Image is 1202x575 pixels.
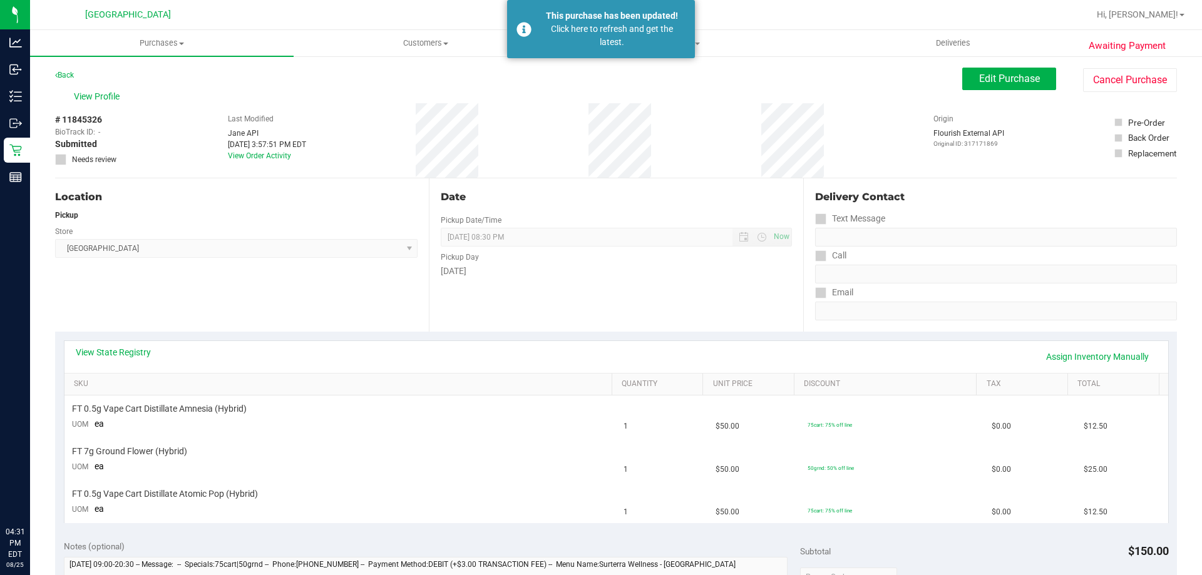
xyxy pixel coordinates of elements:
[815,247,846,265] label: Call
[1128,116,1165,129] div: Pre-Order
[808,507,852,514] span: 75cart: 75% off line
[538,23,686,49] div: Click here to refresh and get the latest.
[74,379,607,389] a: SKU
[979,73,1040,84] span: Edit Purchase
[808,465,854,471] span: 50grnd: 50% off line
[815,190,1177,205] div: Delivery Contact
[30,38,294,49] span: Purchases
[1077,379,1154,389] a: Total
[55,226,73,237] label: Store
[9,63,22,76] inline-svg: Inbound
[716,420,739,432] span: $50.00
[1128,131,1169,144] div: Back Order
[74,90,124,103] span: View Profile
[713,379,789,389] a: Unit Price
[962,68,1056,90] button: Edit Purchase
[95,419,104,429] span: ea
[9,171,22,183] inline-svg: Reports
[804,379,972,389] a: Discount
[815,265,1177,283] input: Format: (999) 999-9999
[228,113,274,125] label: Last Modified
[9,144,22,156] inline-svg: Retail
[72,488,258,500] span: FT 0.5g Vape Cart Distillate Atomic Pop (Hybrid)
[992,464,1011,476] span: $0.00
[55,211,78,220] strong: Pickup
[716,464,739,476] span: $50.00
[622,379,698,389] a: Quantity
[72,505,88,514] span: UOM
[1084,420,1107,432] span: $12.50
[55,190,418,205] div: Location
[441,265,791,278] div: [DATE]
[76,346,151,359] a: View State Registry
[933,113,953,125] label: Origin
[1038,346,1157,367] a: Assign Inventory Manually
[72,154,116,165] span: Needs review
[98,126,100,138] span: -
[538,9,686,23] div: This purchase has been updated!
[1084,506,1107,518] span: $12.50
[6,526,24,560] p: 04:31 PM EDT
[716,506,739,518] span: $50.00
[13,475,50,512] iframe: Resource center
[294,38,557,49] span: Customers
[441,190,791,205] div: Date
[1097,9,1178,19] span: Hi, [PERSON_NAME]!
[30,30,294,56] a: Purchases
[1128,544,1169,557] span: $150.00
[1128,147,1176,160] div: Replacement
[294,30,557,56] a: Customers
[228,139,306,150] div: [DATE] 3:57:51 PM EDT
[815,283,853,302] label: Email
[64,541,125,551] span: Notes (optional)
[933,128,1004,148] div: Flourish External API
[624,420,628,432] span: 1
[72,403,247,415] span: FT 0.5g Vape Cart Distillate Amnesia (Hybrid)
[987,379,1063,389] a: Tax
[821,30,1085,56] a: Deliveries
[55,126,95,138] span: BioTrack ID:
[800,546,831,556] span: Subtotal
[933,139,1004,148] p: Original ID: 317171869
[808,422,852,428] span: 75cart: 75% off line
[1084,464,1107,476] span: $25.00
[1083,68,1177,92] button: Cancel Purchase
[1089,39,1166,53] span: Awaiting Payment
[815,228,1177,247] input: Format: (999) 999-9999
[9,36,22,49] inline-svg: Analytics
[9,117,22,130] inline-svg: Outbound
[55,113,102,126] span: # 11845326
[95,504,104,514] span: ea
[85,9,171,20] span: [GEOGRAPHIC_DATA]
[72,420,88,429] span: UOM
[441,252,479,263] label: Pickup Day
[992,506,1011,518] span: $0.00
[624,464,628,476] span: 1
[815,210,885,228] label: Text Message
[72,445,187,457] span: FT 7g Ground Flower (Hybrid)
[919,38,987,49] span: Deliveries
[9,90,22,103] inline-svg: Inventory
[55,138,97,151] span: Submitted
[55,71,74,79] a: Back
[228,151,291,160] a: View Order Activity
[95,461,104,471] span: ea
[72,462,88,471] span: UOM
[992,420,1011,432] span: $0.00
[6,560,24,569] p: 08/25
[37,473,52,488] iframe: Resource center unread badge
[441,215,501,226] label: Pickup Date/Time
[228,128,306,139] div: Jane API
[624,506,628,518] span: 1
